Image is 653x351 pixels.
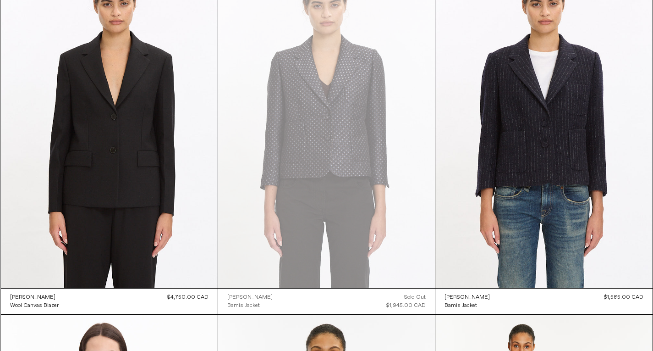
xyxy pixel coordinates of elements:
a: [PERSON_NAME] [10,293,59,301]
div: Sold out [404,293,426,301]
div: $1,585.00 CAD [604,293,643,301]
a: Bamis Jacket [444,301,490,310]
a: Wool Canvas Blazer [10,301,59,310]
div: Wool Canvas Blazer [10,302,59,310]
a: [PERSON_NAME] [444,293,490,301]
div: $1,945.00 CAD [386,301,426,310]
div: $4,750.00 CAD [167,293,209,301]
div: Bamis Jacket [227,302,260,310]
div: Bamis Jacket [444,302,477,310]
a: Bamis Jacket [227,301,273,310]
div: [PERSON_NAME] [10,294,55,301]
a: [PERSON_NAME] [227,293,273,301]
